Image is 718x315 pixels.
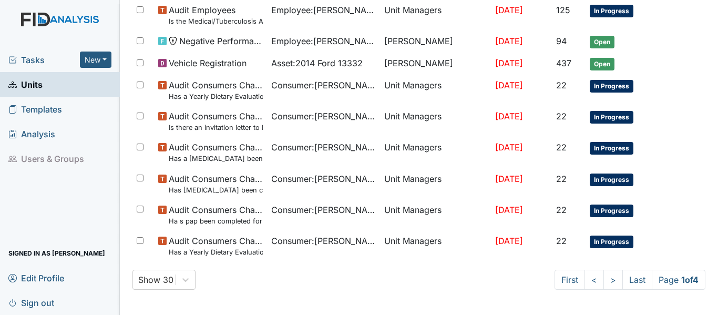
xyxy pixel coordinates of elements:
[495,236,523,246] span: [DATE]
[652,270,705,290] span: Page
[555,270,585,290] a: First
[380,168,491,199] td: Unit Managers
[380,137,491,168] td: Unit Managers
[556,142,567,153] span: 22
[556,205,567,215] span: 22
[590,80,633,93] span: In Progress
[380,106,491,137] td: Unit Managers
[271,35,376,47] span: Employee : [PERSON_NAME]
[556,36,567,46] span: 94
[556,5,570,15] span: 125
[495,80,523,90] span: [DATE]
[271,110,376,123] span: Consumer : [PERSON_NAME][GEOGRAPHIC_DATA]
[8,245,105,261] span: Signed in as [PERSON_NAME]
[169,154,263,164] small: Has a [MEDICAL_DATA] been completed for all [DEMOGRAPHIC_DATA] and [DEMOGRAPHIC_DATA] over 50 or ...
[271,235,376,247] span: Consumer : [PERSON_NAME]
[169,92,263,101] small: Has a Yearly Dietary Evaluation been completed?
[8,54,80,66] a: Tasks
[590,205,633,217] span: In Progress
[169,172,263,195] span: Audit Consumers Charts Has mammogram been completed annually for all females over 40? (Lab Section)
[603,270,623,290] a: >
[271,172,376,185] span: Consumer : [PERSON_NAME][GEOGRAPHIC_DATA]
[169,16,263,26] small: Is the Medical/Tuberculosis Assessment updated annually?
[271,79,376,92] span: Consumer : [PERSON_NAME][GEOGRAPHIC_DATA]
[556,80,567,90] span: 22
[555,270,705,290] nav: task-pagination
[681,275,699,285] strong: 1 of 4
[169,204,263,226] span: Audit Consumers Charts Ha s pap been completed for all females over 18 or is there evidence that ...
[380,53,491,75] td: [PERSON_NAME]
[169,57,247,69] span: Vehicle Registration
[8,76,43,93] span: Units
[271,204,376,216] span: Consumer : [PERSON_NAME][GEOGRAPHIC_DATA]
[556,236,567,246] span: 22
[495,174,523,184] span: [DATE]
[495,142,523,153] span: [DATE]
[495,5,523,15] span: [DATE]
[622,270,652,290] a: Last
[169,110,263,133] span: Audit Consumers Charts Is there an invitation letter to Parent/Guardian for current years team me...
[495,36,523,46] span: [DATE]
[590,5,633,17] span: In Progress
[169,123,263,133] small: Is there an invitation letter to Parent/Guardian for current years team meetings in T-Logs (Therap)?
[8,101,62,117] span: Templates
[590,58,614,70] span: Open
[169,79,263,101] span: Audit Consumers Charts Has a Yearly Dietary Evaluation been completed?
[169,141,263,164] span: Audit Consumers Charts Has a colonoscopy been completed for all males and females over 50 or is t...
[169,216,263,226] small: Ha s pap been completed for all [DEMOGRAPHIC_DATA] over 18 or is there evidence that one is not r...
[169,185,263,195] small: Has [MEDICAL_DATA] been completed annually for all [DEMOGRAPHIC_DATA] over 40? (Lab Section)
[590,111,633,124] span: In Progress
[8,294,54,311] span: Sign out
[380,75,491,106] td: Unit Managers
[138,273,173,286] div: Show 30
[169,4,263,26] span: Audit Employees Is the Medical/Tuberculosis Assessment updated annually?
[169,235,263,257] span: Audit Consumers Charts Has a Yearly Dietary Evaluation been completed?
[380,199,491,230] td: Unit Managers
[590,174,633,186] span: In Progress
[556,174,567,184] span: 22
[584,270,604,290] a: <
[8,126,55,142] span: Analysis
[495,58,523,68] span: [DATE]
[495,205,523,215] span: [DATE]
[590,236,633,248] span: In Progress
[80,52,111,68] button: New
[169,247,263,257] small: Has a Yearly Dietary Evaluation been completed?
[271,57,363,69] span: Asset : 2014 Ford 13332
[590,142,633,155] span: In Progress
[179,35,263,47] span: Negative Performance Review
[590,36,614,48] span: Open
[380,31,491,53] td: [PERSON_NAME]
[380,230,491,261] td: Unit Managers
[556,111,567,121] span: 22
[556,58,571,68] span: 437
[8,270,64,286] span: Edit Profile
[271,4,376,16] span: Employee : [PERSON_NAME]
[495,111,523,121] span: [DATE]
[271,141,376,154] span: Consumer : [PERSON_NAME][GEOGRAPHIC_DATA]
